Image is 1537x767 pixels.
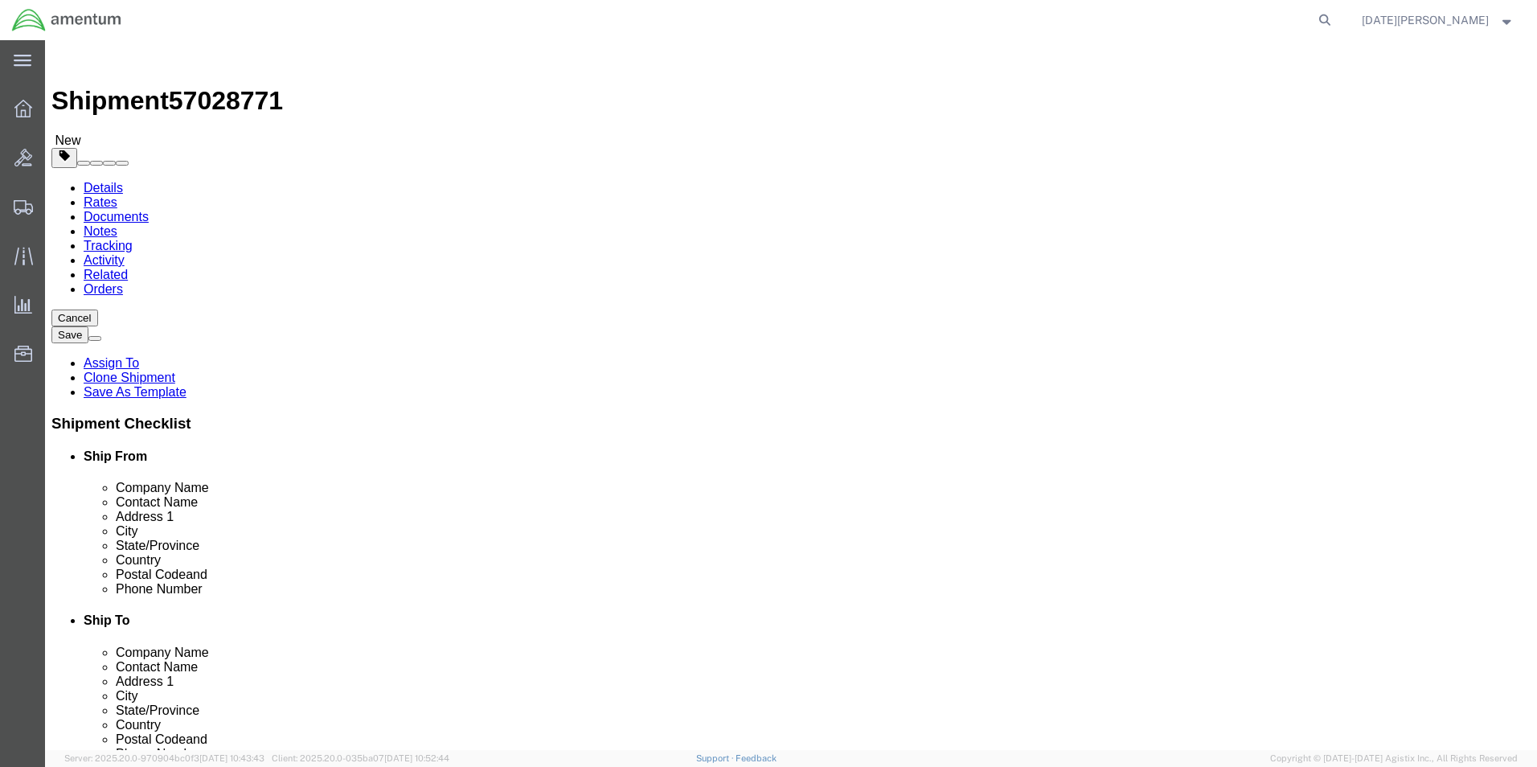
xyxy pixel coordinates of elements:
[384,753,449,763] span: [DATE] 10:52:44
[11,8,122,32] img: logo
[1362,11,1489,29] span: Noel Arrieta
[272,753,449,763] span: Client: 2025.20.0-035ba07
[736,753,777,763] a: Feedback
[45,40,1537,750] iframe: FS Legacy Container
[696,753,736,763] a: Support
[1270,752,1518,765] span: Copyright © [DATE]-[DATE] Agistix Inc., All Rights Reserved
[199,753,264,763] span: [DATE] 10:43:43
[64,753,264,763] span: Server: 2025.20.0-970904bc0f3
[1361,10,1515,30] button: [DATE][PERSON_NAME]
